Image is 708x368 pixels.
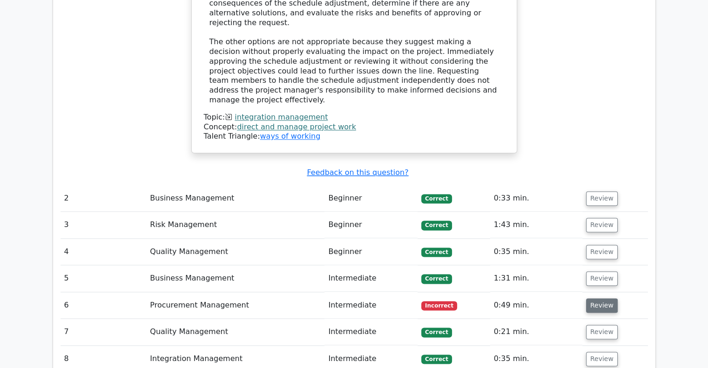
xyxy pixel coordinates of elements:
div: Concept: [204,122,505,132]
td: 5 [61,265,147,292]
a: ways of working [260,132,320,141]
td: Intermediate [324,265,418,292]
span: Correct [421,274,452,283]
div: Topic: [204,113,505,122]
td: Business Management [146,185,324,212]
td: Quality Management [146,319,324,345]
button: Review [586,352,618,366]
td: Beginner [324,185,418,212]
span: Correct [421,328,452,337]
td: Intermediate [324,292,418,319]
button: Review [586,191,618,206]
td: 3 [61,212,147,238]
td: Intermediate [324,319,418,345]
button: Review [586,245,618,259]
span: Correct [421,355,452,364]
button: Review [586,271,618,286]
td: 1:31 min. [490,265,582,292]
td: Procurement Management [146,292,324,319]
td: 0:21 min. [490,319,582,345]
span: Correct [421,194,452,203]
td: 4 [61,239,147,265]
button: Review [586,325,618,339]
td: Beginner [324,212,418,238]
span: Correct [421,221,452,230]
td: 2 [61,185,147,212]
td: Beginner [324,239,418,265]
td: 0:33 min. [490,185,582,212]
td: 6 [61,292,147,319]
span: Incorrect [421,301,457,310]
a: direct and manage project work [237,122,356,131]
button: Review [586,218,618,232]
td: Risk Management [146,212,324,238]
td: 0:49 min. [490,292,582,319]
td: 0:35 min. [490,239,582,265]
td: Business Management [146,265,324,292]
span: Correct [421,248,452,257]
div: Talent Triangle: [204,113,505,141]
td: 7 [61,319,147,345]
td: Quality Management [146,239,324,265]
td: 1:43 min. [490,212,582,238]
a: integration management [235,113,328,121]
button: Review [586,298,618,313]
a: Feedback on this question? [307,168,408,177]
